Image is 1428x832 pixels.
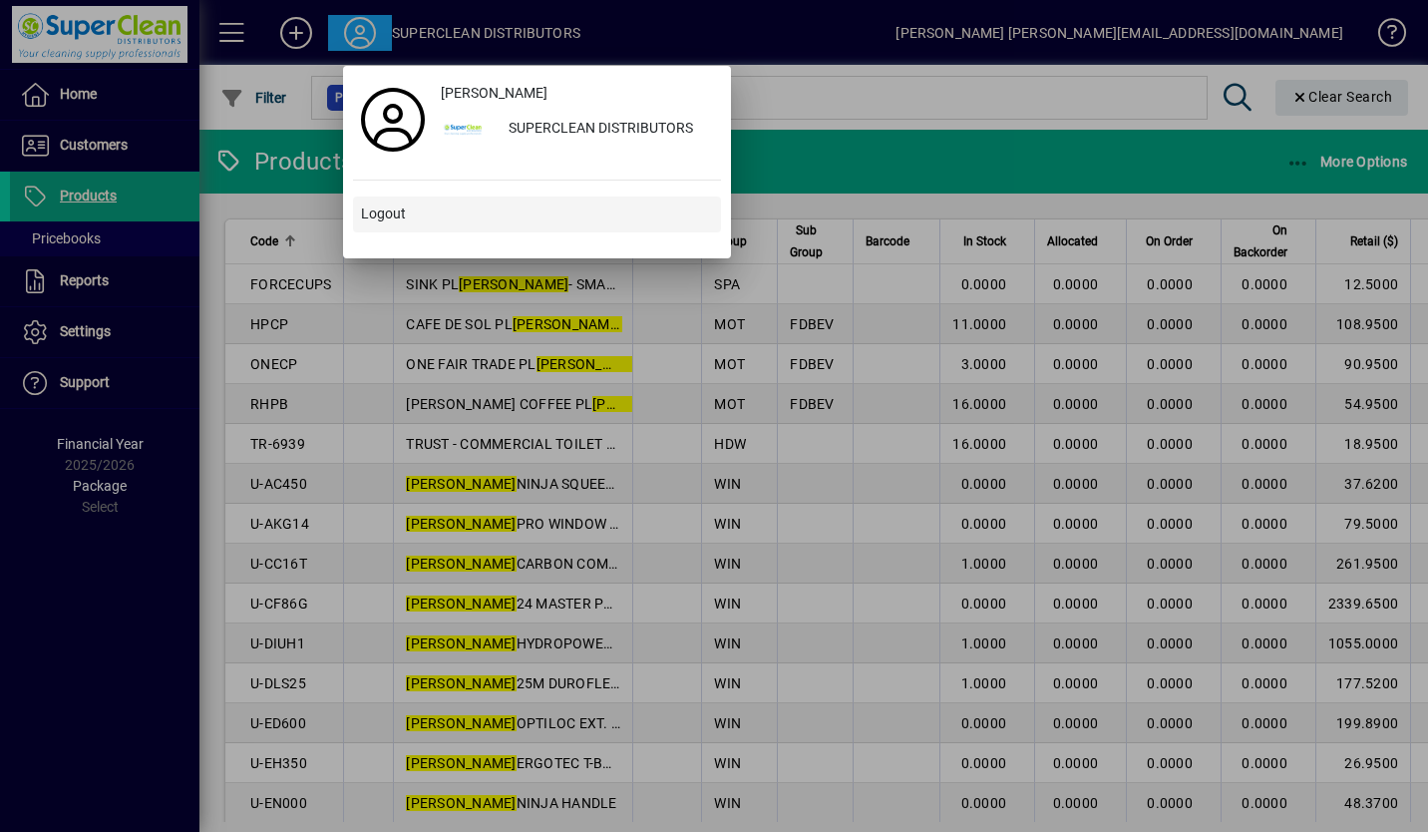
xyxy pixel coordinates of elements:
[353,197,721,232] button: Logout
[441,83,547,104] span: [PERSON_NAME]
[433,112,721,148] button: SUPERCLEAN DISTRIBUTORS
[433,76,721,112] a: [PERSON_NAME]
[361,204,406,224] span: Logout
[493,112,721,148] div: SUPERCLEAN DISTRIBUTORS
[353,102,433,138] a: Profile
